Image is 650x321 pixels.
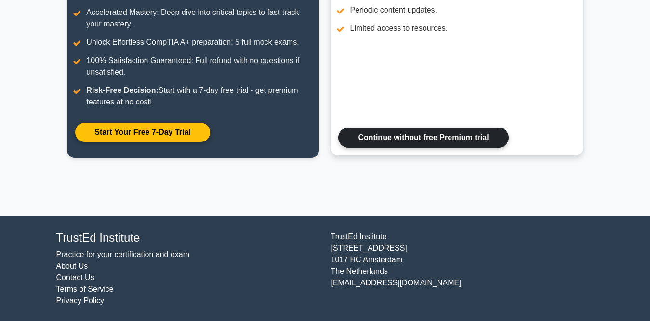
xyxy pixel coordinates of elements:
a: Start Your Free 7-Day Trial [75,122,210,142]
h4: TrustEd Institute [56,231,319,245]
a: Contact Us [56,273,94,282]
a: Continue without free Premium trial [338,128,508,148]
a: About Us [56,262,88,270]
a: Terms of Service [56,285,114,293]
a: Practice for your certification and exam [56,250,190,258]
div: TrustEd Institute [STREET_ADDRESS] 1017 HC Amsterdam The Netherlands [EMAIL_ADDRESS][DOMAIN_NAME] [325,231,600,307]
a: Privacy Policy [56,296,105,305]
